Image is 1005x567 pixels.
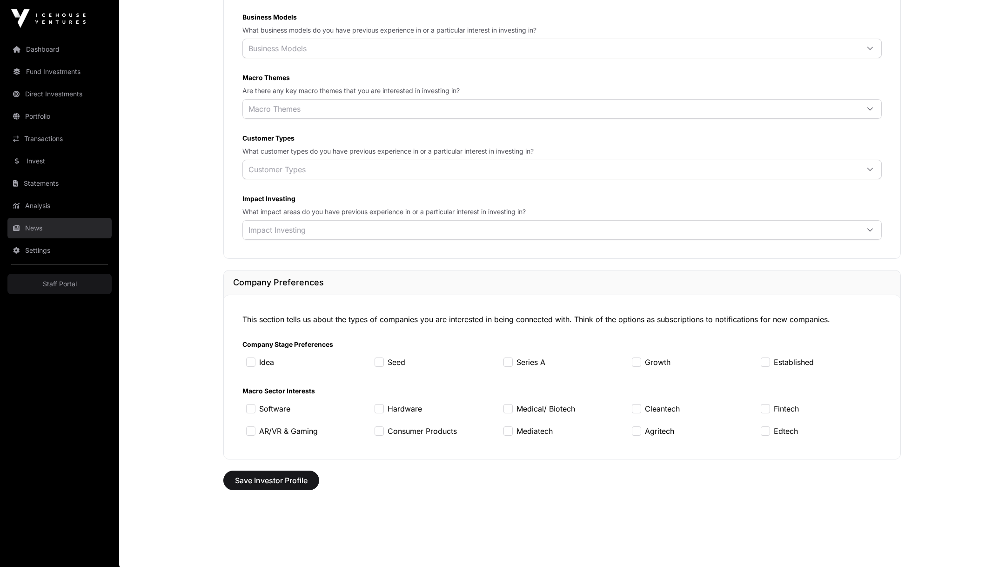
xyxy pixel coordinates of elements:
[259,357,274,368] label: Idea
[242,194,882,203] label: Impact Investing
[235,475,308,486] span: Save Investor Profile
[242,340,882,349] label: Company Stage Preferences
[388,403,422,414] label: Hardware
[223,471,319,490] button: Save Investor Profile
[645,425,674,437] label: Agritech
[516,425,553,437] label: Mediatech
[243,160,311,179] div: Customer Types
[242,147,882,156] p: What customer types do you have previous experience in or a particular interest in investing in?
[388,357,405,368] label: Seed
[7,61,112,82] a: Fund Investments
[242,13,882,22] label: Business Models
[774,357,814,368] label: Established
[233,276,891,289] h1: Company Preferences
[7,274,112,294] a: Staff Portal
[774,403,799,414] label: Fintech
[242,134,882,143] label: Customer Types
[242,26,882,35] p: What business models do you have previous experience in or a particular interest in investing in?
[242,386,882,396] label: Macro Sector Interests
[243,100,306,118] div: Macro Themes
[958,522,1005,567] iframe: Chat Widget
[7,39,112,60] a: Dashboard
[7,173,112,194] a: Statements
[243,221,311,239] div: Impact Investing
[7,240,112,261] a: Settings
[259,403,290,414] label: Software
[774,425,798,437] label: Edtech
[242,73,882,82] label: Macro Themes
[516,403,575,414] label: Medical/ Biotech
[242,86,882,95] p: Are there any key macro themes that you are interested in investing in?
[7,151,112,171] a: Invest
[243,39,312,58] div: Business Models
[645,357,670,368] label: Growth
[7,196,112,216] a: Analysis
[7,106,112,127] a: Portfolio
[388,425,457,437] label: Consumer Products
[7,218,112,238] a: News
[516,357,545,368] label: Series A
[11,9,86,28] img: Icehouse Ventures Logo
[259,425,318,437] label: AR/VR & Gaming
[645,403,680,414] label: Cleantech
[242,314,882,325] p: This section tells us about the types of companies you are interested in being connected with. Th...
[242,207,882,216] p: What impact areas do you have previous experience in or a particular interest in investing in?
[7,84,112,104] a: Direct Investments
[7,128,112,149] a: Transactions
